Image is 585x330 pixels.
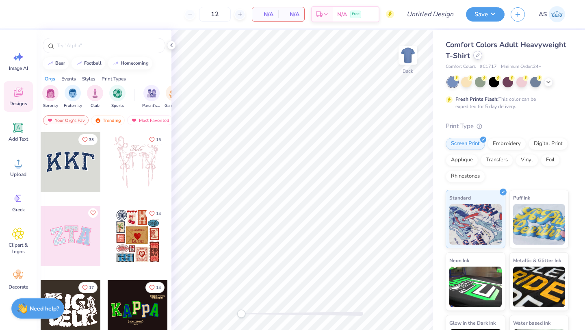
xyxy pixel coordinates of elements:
[513,319,550,327] span: Water based Ink
[480,63,497,70] span: # C1717
[237,310,245,318] div: Accessibility label
[400,6,460,22] input: Untitled Design
[199,7,231,22] input: – –
[43,103,58,109] span: Sorority
[127,115,173,125] div: Most Favorited
[156,212,161,216] span: 14
[64,85,82,109] div: filter for Fraternity
[87,85,103,109] div: filter for Club
[449,267,502,307] img: Neon Ink
[539,10,547,19] span: AS
[283,10,299,19] span: N/A
[145,282,165,293] button: Like
[145,134,165,145] button: Like
[82,75,95,82] div: Styles
[61,75,76,82] div: Events
[64,103,82,109] span: Fraternity
[71,57,105,69] button: football
[156,286,161,290] span: 14
[403,67,413,75] div: Back
[541,154,560,166] div: Foil
[12,206,25,213] span: Greek
[449,204,502,245] img: Standard
[455,96,555,110] div: This color can be expedited for 5 day delivery.
[165,85,183,109] button: filter button
[142,103,161,109] span: Parent's Weekend
[9,100,27,107] span: Designs
[5,242,32,255] span: Clipart & logos
[513,256,561,265] span: Metallic & Glitter Ink
[9,284,28,290] span: Decorate
[42,85,58,109] button: filter button
[487,138,526,150] div: Embroidery
[147,89,156,98] img: Parent's Weekend Image
[513,193,530,202] span: Puff Ink
[89,138,94,142] span: 33
[455,96,498,102] strong: Fresh Prints Flash:
[142,85,161,109] button: filter button
[466,7,505,22] button: Save
[165,103,183,109] span: Game Day
[108,57,152,69] button: homecoming
[529,138,568,150] div: Digital Print
[113,89,122,98] img: Sports Image
[446,40,566,61] span: Comfort Colors Adult Heavyweight T-Shirt
[446,170,485,182] div: Rhinestones
[449,256,469,265] span: Neon Ink
[30,305,59,313] strong: Need help?
[78,282,97,293] button: Like
[516,154,538,166] div: Vinyl
[156,138,161,142] span: 15
[95,117,101,123] img: trending.gif
[446,154,478,166] div: Applique
[446,63,476,70] span: Comfort Colors
[84,61,102,65] div: football
[55,61,65,65] div: bear
[109,85,126,109] div: filter for Sports
[352,11,360,17] span: Free
[88,208,98,218] button: Like
[145,208,165,219] button: Like
[142,85,161,109] div: filter for Parent's Weekend
[42,85,58,109] div: filter for Sorority
[113,61,119,66] img: trend_line.gif
[169,89,179,98] img: Game Day Image
[56,41,160,50] input: Try "Alpha"
[449,319,496,327] span: Glow in the Dark Ink
[91,115,125,125] div: Trending
[501,63,542,70] span: Minimum Order: 24 +
[165,85,183,109] div: filter for Game Day
[68,89,77,98] img: Fraternity Image
[257,10,273,19] span: N/A
[45,75,55,82] div: Orgs
[131,117,137,123] img: most_fav.gif
[43,57,69,69] button: bear
[446,122,569,131] div: Print Type
[449,193,471,202] span: Standard
[47,117,53,123] img: most_fav.gif
[78,134,97,145] button: Like
[513,204,565,245] img: Puff Ink
[43,115,89,125] div: Your Org's Fav
[535,6,569,22] a: AS
[91,103,100,109] span: Club
[9,136,28,142] span: Add Text
[102,75,126,82] div: Print Types
[337,10,347,19] span: N/A
[9,65,28,72] span: Image AI
[481,154,513,166] div: Transfers
[400,47,416,63] img: Back
[549,6,565,22] img: Aniya Sparrow
[91,89,100,98] img: Club Image
[10,171,26,178] span: Upload
[121,61,149,65] div: homecoming
[76,61,82,66] img: trend_line.gif
[87,85,103,109] button: filter button
[46,89,55,98] img: Sorority Image
[109,85,126,109] button: filter button
[111,103,124,109] span: Sports
[513,267,565,307] img: Metallic & Glitter Ink
[47,61,54,66] img: trend_line.gif
[89,286,94,290] span: 17
[64,85,82,109] button: filter button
